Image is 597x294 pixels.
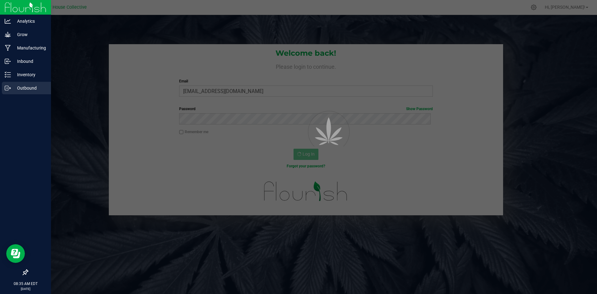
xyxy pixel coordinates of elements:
p: Inbound [11,58,48,65]
iframe: Resource center [6,244,25,263]
inline-svg: Manufacturing [5,45,11,51]
inline-svg: Analytics [5,18,11,24]
p: 08:35 AM EDT [3,281,48,287]
inline-svg: Inventory [5,72,11,78]
inline-svg: Outbound [5,85,11,91]
p: Analytics [11,17,48,25]
inline-svg: Grow [5,31,11,38]
inline-svg: Inbound [5,58,11,64]
p: Grow [11,31,48,38]
p: [DATE] [3,287,48,291]
p: Manufacturing [11,44,48,52]
p: Inventory [11,71,48,78]
p: Outbound [11,84,48,92]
